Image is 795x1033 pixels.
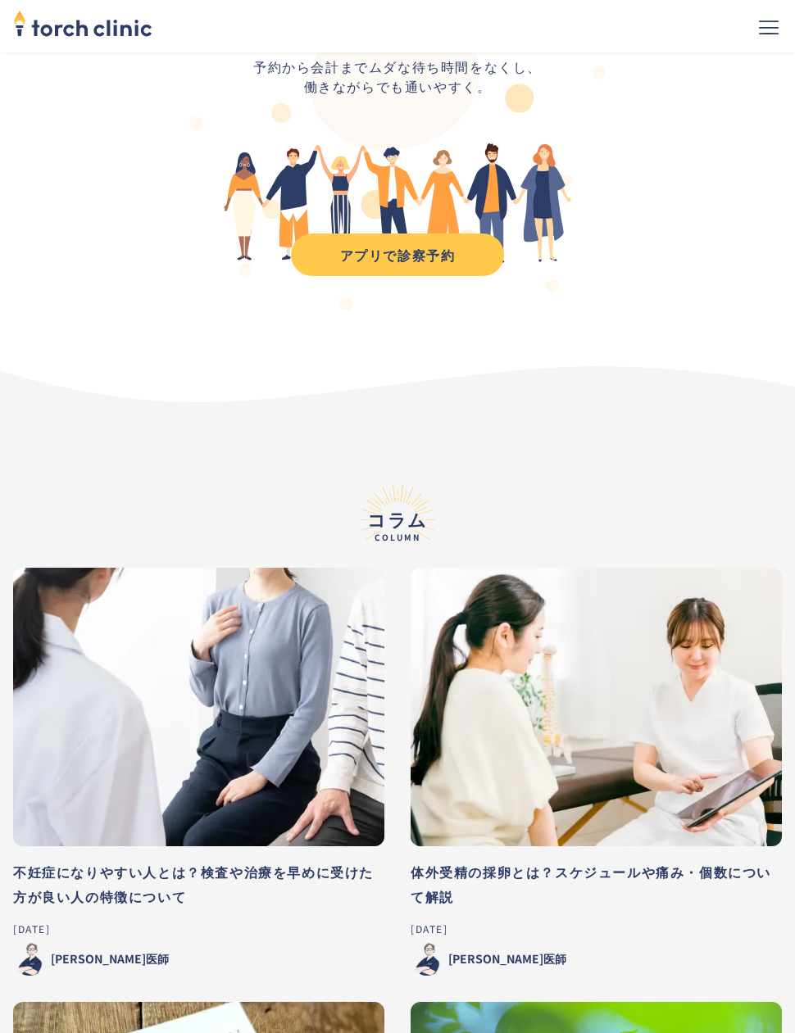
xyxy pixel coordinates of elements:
[51,950,146,967] div: [PERSON_NAME]
[146,950,169,967] div: 医師
[13,533,782,541] span: Column
[13,484,782,541] h2: コラム
[411,568,782,976] a: 体外受精の採卵とは？スケジュールや痛み・個数について解説[DATE][PERSON_NAME]医師
[448,950,543,967] div: [PERSON_NAME]
[13,5,152,41] img: torch clinic
[411,922,782,936] div: [DATE]
[13,568,384,976] a: 不妊症になりやすい人とは？検査や治療を早めに受けた方が良い人の特徴について[DATE][PERSON_NAME]医師
[291,233,504,276] a: アプリで診察予約
[306,245,489,265] div: アプリで診察予約
[13,859,384,908] h3: 不妊症になりやすい人とは？検査や治療を早めに受けた方が良い人の特徴について
[411,859,782,908] h3: 体外受精の採卵とは？スケジュールや痛み・個数について解説
[13,57,782,96] div: 予約から会計までムダな待ち時間をなくし、 働きながらでも通いやすく。
[13,922,384,936] div: [DATE]
[543,950,566,967] div: 医師
[13,11,152,41] a: home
